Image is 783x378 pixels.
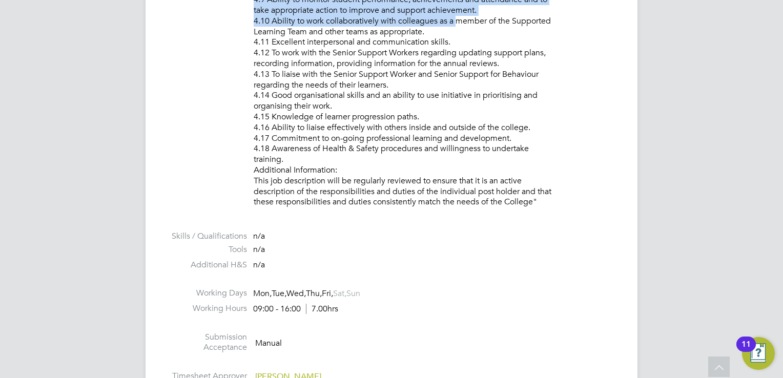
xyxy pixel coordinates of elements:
[322,288,333,299] span: Fri,
[333,288,346,299] span: Sat,
[253,260,265,270] span: n/a
[306,288,322,299] span: Thu,
[306,304,338,314] span: 7.00hrs
[166,288,247,299] label: Working Days
[166,332,247,353] label: Submission Acceptance
[166,231,247,242] label: Skills / Qualifications
[253,244,265,255] span: n/a
[253,288,272,299] span: Mon,
[166,303,247,314] label: Working Hours
[253,231,265,241] span: n/a
[286,288,306,299] span: Wed,
[255,338,282,348] span: Manual
[253,304,338,314] div: 09:00 - 16:00
[166,260,247,270] label: Additional H&S
[272,288,286,299] span: Tue,
[166,244,247,255] label: Tools
[741,344,751,358] div: 11
[742,337,775,370] button: Open Resource Center, 11 new notifications
[346,288,360,299] span: Sun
